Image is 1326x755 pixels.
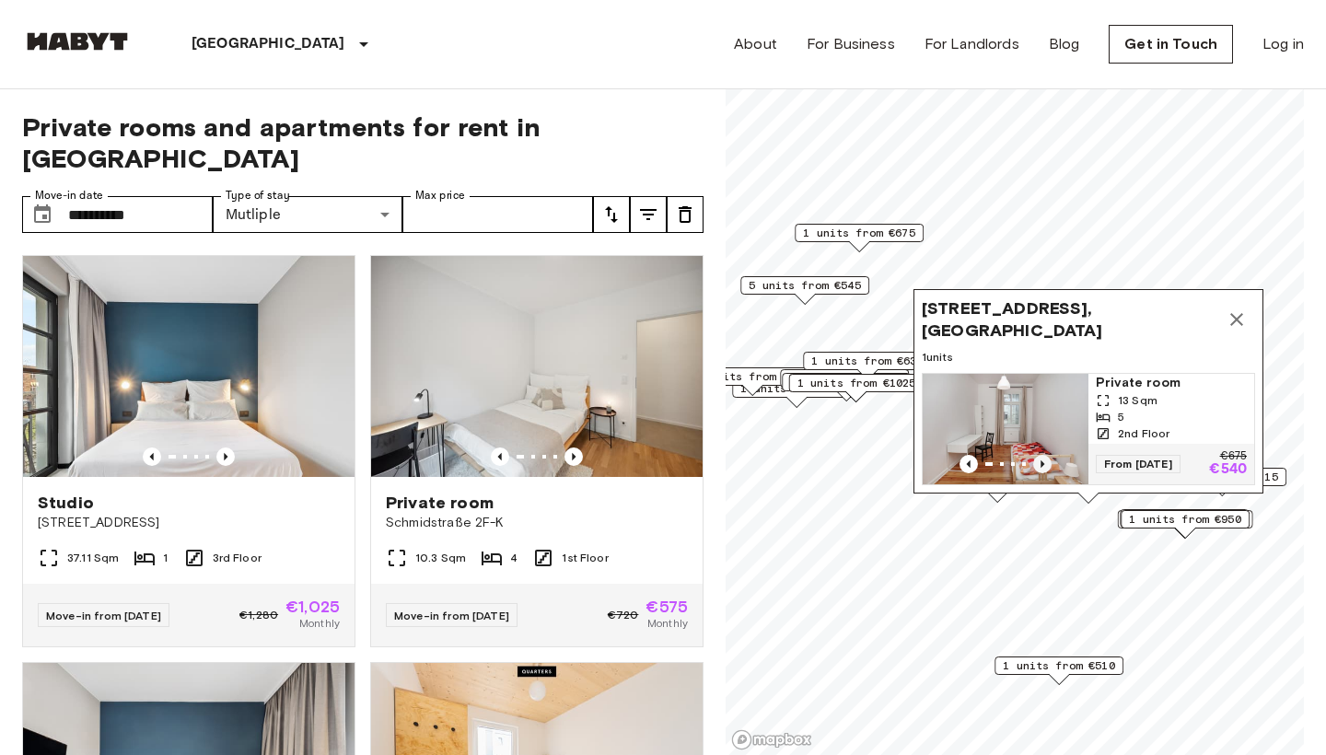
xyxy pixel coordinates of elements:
span: 2 units from €590 [788,370,901,387]
button: Previous image [960,455,978,473]
a: For Landlords [925,33,1019,55]
img: Marketing picture of unit DE-01-195-03M [923,374,1088,484]
span: 1 units [922,349,1255,366]
img: Habyt [22,32,133,51]
span: 3 units from €715 [1166,469,1278,485]
span: 10.3 Sqm [415,550,466,566]
div: Map marker [913,289,1263,504]
span: 13 Sqm [1118,392,1157,409]
label: Type of stay [226,188,290,203]
span: 1 units from €630 [811,353,924,369]
button: tune [630,196,667,233]
img: Marketing picture of unit DE-01-482-308-01 [23,256,355,477]
div: Map marker [1120,509,1249,538]
a: Marketing picture of unit DE-01-195-03MPrevious imagePrevious imagePrivate room13 Sqm52nd FloorFr... [922,373,1255,485]
div: Map marker [803,352,932,380]
label: Move-in date [35,188,103,203]
span: €720 [608,607,639,623]
a: Get in Touch [1109,25,1233,64]
span: 1st Floor [562,550,608,566]
div: Map marker [740,276,869,305]
span: From [DATE] [1096,455,1181,473]
span: [STREET_ADDRESS], [GEOGRAPHIC_DATA] [922,297,1218,342]
a: Mapbox logo [731,729,812,750]
span: 3rd Floor [213,550,262,566]
span: Monthly [647,615,688,632]
div: Map marker [994,656,1123,685]
span: 5 [1118,409,1124,425]
a: Marketing picture of unit DE-01-260-024-04Previous imagePrevious imagePrivate roomSchmidstraße 2F... [370,255,704,647]
div: Map marker [1121,510,1250,539]
div: Map marker [789,374,925,402]
span: 1 units from €1025 [797,375,916,391]
div: Map marker [688,367,817,396]
label: Max price [415,188,465,203]
p: [GEOGRAPHIC_DATA] [192,33,345,55]
button: Choose date, selected date is 29 Nov 2025 [24,196,61,233]
span: 1 units from €510 [1003,657,1115,674]
span: Monthly [299,615,340,632]
span: Move-in from [DATE] [46,609,161,622]
span: [STREET_ADDRESS] [38,514,340,532]
div: Map marker [795,224,924,252]
span: Schmidstraße 2F-K [386,514,688,532]
span: Private room [386,492,494,514]
a: Blog [1049,33,1080,55]
button: Previous image [1033,455,1052,473]
button: Previous image [564,447,583,466]
span: Studio [38,492,94,514]
a: Log in [1262,33,1304,55]
span: 6 units from €610 [696,368,808,385]
span: Move-in from [DATE] [394,609,509,622]
div: Mutliple [213,196,403,233]
span: €575 [646,598,688,615]
span: 2nd Floor [1118,425,1169,442]
button: tune [667,196,704,233]
button: Previous image [143,447,161,466]
button: tune [593,196,630,233]
span: 5 units from €545 [749,277,861,294]
a: Marketing picture of unit DE-01-482-308-01Previous imagePrevious imageStudio[STREET_ADDRESS]37.11... [22,255,355,647]
div: Map marker [780,369,909,398]
span: Private room [1096,374,1247,392]
img: Marketing picture of unit DE-01-260-024-04 [371,256,703,477]
span: €1,280 [239,607,278,623]
span: 1 [163,550,168,566]
p: €540 [1209,462,1247,477]
div: Map marker [1118,510,1253,539]
p: €675 [1220,451,1247,462]
span: 37.11 Sqm [67,550,119,566]
span: €1,025 [285,598,340,615]
button: Previous image [491,447,509,466]
button: Previous image [216,447,235,466]
span: 4 [510,550,518,566]
div: Map marker [782,373,911,401]
span: 1 units from €950 [1129,511,1241,528]
span: 1 units from €675 [803,225,915,241]
span: Private rooms and apartments for rent in [GEOGRAPHIC_DATA] [22,111,704,174]
a: About [734,33,777,55]
a: For Business [807,33,895,55]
